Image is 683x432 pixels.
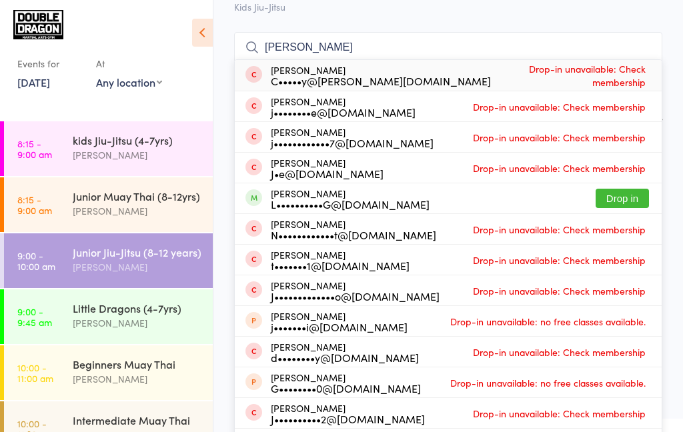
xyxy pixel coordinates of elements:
div: J••••••••••2@[DOMAIN_NAME] [271,413,425,424]
div: L••••••••••G@[DOMAIN_NAME] [271,199,430,209]
div: N••••••••••••t@[DOMAIN_NAME] [271,229,436,240]
div: [PERSON_NAME] [73,371,201,387]
div: [PERSON_NAME] [271,249,410,271]
div: Beginners Muay Thai [73,357,201,371]
div: [PERSON_NAME] [271,341,419,363]
div: Intermediate Muay Thai [73,413,201,427]
div: [PERSON_NAME] [271,188,430,209]
span: Drop-in unavailable: Check membership [470,97,649,117]
div: Junior Muay Thai (8-12yrs) [73,189,201,203]
time: 9:00 - 9:45 am [17,306,52,327]
span: Drop-in unavailable: no free classes available. [447,373,649,393]
div: [PERSON_NAME] [73,147,201,163]
a: 9:00 -10:00 amJunior Jiu-Jitsu (8-12 years)[PERSON_NAME] [4,233,213,288]
div: [PERSON_NAME] [73,259,201,275]
div: [PERSON_NAME] [271,403,425,424]
div: Little Dragons (4-7yrs) [73,301,201,315]
div: Events for [17,53,83,75]
div: kids Jiu-Jitsu (4-7yrs) [73,133,201,147]
div: [PERSON_NAME] [271,311,408,332]
a: 10:00 -11:00 amBeginners Muay Thai[PERSON_NAME] [4,345,213,400]
div: [PERSON_NAME] [73,203,201,219]
div: [PERSON_NAME] [73,315,201,331]
div: [PERSON_NAME] [271,127,434,148]
a: 8:15 -9:00 amJunior Muay Thai (8-12yrs)[PERSON_NAME] [4,177,213,232]
div: Junior Jiu-Jitsu (8-12 years) [73,245,201,259]
button: Drop in [596,189,649,208]
input: Search [234,32,662,63]
span: Drop-in unavailable: Check membership [470,342,649,362]
time: 8:15 - 9:00 am [17,194,52,215]
div: [PERSON_NAME] [271,65,491,86]
div: [PERSON_NAME] [271,219,436,240]
div: Any location [96,75,162,89]
span: Drop-in unavailable: no free classes available. [447,311,649,331]
a: [DATE] [17,75,50,89]
div: [PERSON_NAME] [271,372,421,393]
time: 10:00 - 11:00 am [17,362,53,383]
time: 8:15 - 9:00 am [17,138,52,159]
div: j••••••••••••7@[DOMAIN_NAME] [271,137,434,148]
div: J•e@[DOMAIN_NAME] [271,168,384,179]
div: [PERSON_NAME] [271,96,416,117]
div: At [96,53,162,75]
div: d••••••••y@[DOMAIN_NAME] [271,352,419,363]
span: Drop-in unavailable: Check membership [491,59,649,92]
span: Drop-in unavailable: Check membership [470,127,649,147]
span: Drop-in unavailable: Check membership [470,403,649,423]
span: Drop-in unavailable: Check membership [470,281,649,301]
div: t•••••••1@[DOMAIN_NAME] [271,260,410,271]
span: Drop-in unavailable: Check membership [470,158,649,178]
span: Drop-in unavailable: Check membership [470,219,649,239]
img: Double Dragon Gym [13,10,63,39]
div: j••••••••e@[DOMAIN_NAME] [271,107,416,117]
div: G••••••••0@[DOMAIN_NAME] [271,383,421,393]
a: 9:00 -9:45 amLittle Dragons (4-7yrs)[PERSON_NAME] [4,289,213,344]
div: J•••••••••••••o@[DOMAIN_NAME] [271,291,440,301]
span: Drop-in unavailable: Check membership [470,250,649,270]
time: 9:00 - 10:00 am [17,250,55,271]
a: 8:15 -9:00 amkids Jiu-Jitsu (4-7yrs)[PERSON_NAME] [4,121,213,176]
div: C•••••y@[PERSON_NAME][DOMAIN_NAME] [271,75,491,86]
div: j•••••••i@[DOMAIN_NAME] [271,321,408,332]
div: [PERSON_NAME] [271,157,384,179]
div: [PERSON_NAME] [271,280,440,301]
